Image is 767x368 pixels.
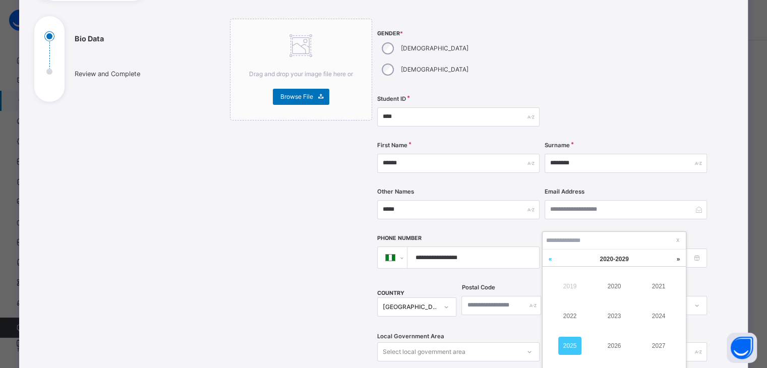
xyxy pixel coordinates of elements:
[548,301,592,331] td: 2022
[558,337,581,355] a: 2025
[230,19,372,120] div: Drag and drop your image file here orBrowse File
[377,290,404,296] span: COUNTRY
[383,342,465,361] div: Select local government area
[280,92,313,101] span: Browse File
[647,277,670,295] a: 2021
[377,30,540,38] span: Gender
[558,277,581,295] a: 2019
[727,333,757,363] button: Open asap
[603,337,626,355] a: 2026
[636,301,681,331] td: 2024
[401,44,468,53] label: [DEMOGRAPHIC_DATA]
[548,331,592,361] td: 2025
[592,331,636,361] td: 2026
[543,250,558,269] a: Last decade
[636,331,681,361] td: 2027
[603,277,626,295] a: 2020
[377,188,414,196] label: Other Names
[377,234,422,242] label: Phone Number
[377,141,407,150] label: First Name
[461,283,495,292] label: Postal Code
[671,250,686,269] a: Next decade
[545,141,570,150] label: Surname
[600,256,628,263] span: 2020 - 2029
[383,302,438,312] div: [GEOGRAPHIC_DATA]
[592,301,636,331] td: 2023
[647,337,670,355] a: 2027
[569,250,660,269] a: 2020-2029
[592,271,636,301] td: 2020
[548,271,592,301] td: 2019
[377,95,406,103] label: Student ID
[545,188,584,196] label: Email Address
[647,307,670,325] a: 2024
[249,70,353,78] span: Drag and drop your image file here or
[636,271,681,301] td: 2021
[603,307,626,325] a: 2023
[377,332,444,341] span: Local Government Area
[558,307,581,325] a: 2022
[401,65,468,74] label: [DEMOGRAPHIC_DATA]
